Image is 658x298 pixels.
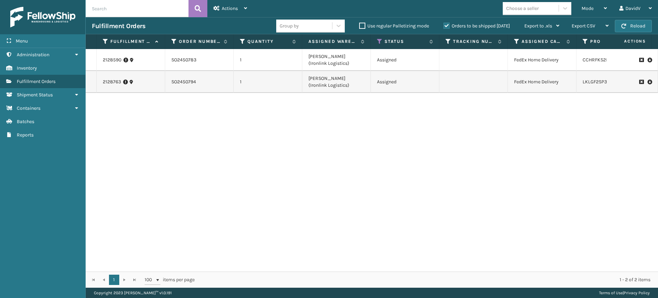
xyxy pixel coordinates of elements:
[647,57,651,63] i: Pull Label
[17,119,34,124] span: Batches
[371,71,439,93] td: Assigned
[443,23,510,29] label: Orders to be shipped [DATE]
[615,20,652,32] button: Reload
[145,276,155,283] span: 100
[179,38,220,45] label: Order Number
[508,49,576,71] td: FedEx Home Delivery
[17,65,37,71] span: Inventory
[247,38,289,45] label: Quantity
[647,79,651,85] i: Pull Label
[17,79,56,84] span: Fulfillment Orders
[165,71,234,93] td: SO2450794
[92,22,145,30] h3: Fulfillment Orders
[385,38,426,45] label: Status
[371,49,439,71] td: Assigned
[16,38,28,44] span: Menu
[639,58,643,62] i: Request to Be Cancelled
[599,290,623,295] a: Terms of Use
[572,23,595,29] span: Export CSV
[639,80,643,84] i: Request to Be Cancelled
[280,22,299,29] div: Group by
[302,49,371,71] td: [PERSON_NAME] (Ironlink Logistics)
[222,5,238,11] span: Actions
[506,5,539,12] div: Choose a seller
[522,38,563,45] label: Assigned Carrier Service
[204,276,650,283] div: 1 - 2 of 2 items
[234,71,302,93] td: 1
[302,71,371,93] td: [PERSON_NAME] (Ironlink Logistics)
[109,275,119,285] a: 1
[110,38,152,45] label: Fulfillment Order Id
[524,23,552,29] span: Export to .xls
[583,79,620,85] a: LKLGF2SP3OLV-C
[10,7,75,27] img: logo
[17,105,40,111] span: Containers
[599,288,650,298] div: |
[145,275,195,285] span: items per page
[94,288,172,298] p: Copyright 2023 [PERSON_NAME]™ v 1.0.191
[602,36,650,47] span: Actions
[582,5,594,11] span: Mode
[103,79,121,85] a: 2128763
[103,57,121,63] a: 2128590
[17,52,49,58] span: Administration
[590,38,632,45] label: Product SKU
[359,23,429,29] label: Use regular Palletizing mode
[17,132,34,138] span: Reports
[508,71,576,93] td: FedEx Home Delivery
[165,49,234,71] td: SO2450783
[308,38,357,45] label: Assigned Warehouse
[624,290,650,295] a: Privacy Policy
[234,49,302,71] td: 1
[17,92,53,98] span: Shipment Status
[453,38,495,45] label: Tracking Number
[583,57,620,63] a: CCHRFKS2BGEVA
